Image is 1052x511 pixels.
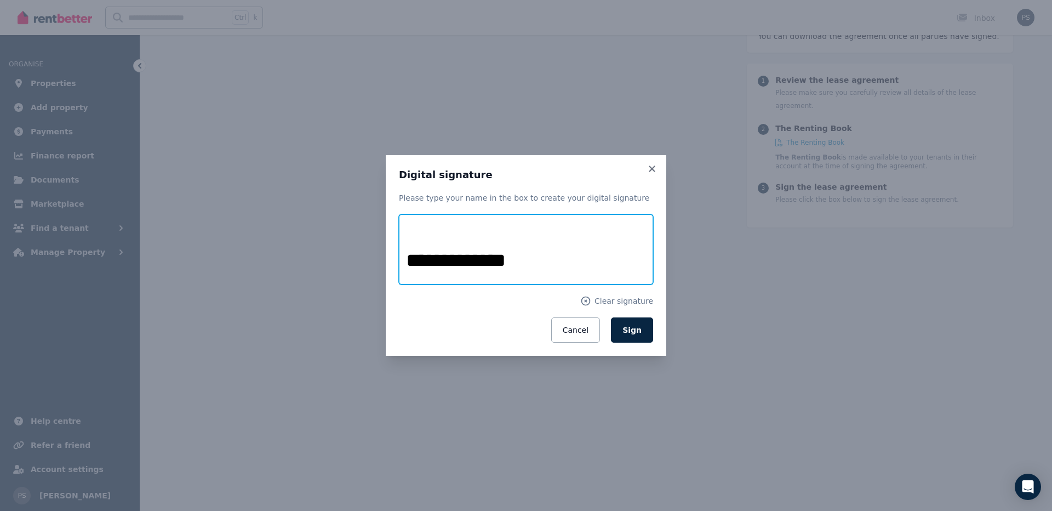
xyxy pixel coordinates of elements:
[594,296,653,306] span: Clear signature
[622,326,642,334] span: Sign
[611,317,653,343] button: Sign
[551,317,600,343] button: Cancel
[399,192,653,203] p: Please type your name in the box to create your digital signature
[399,168,653,181] h3: Digital signature
[1015,474,1041,500] div: Open Intercom Messenger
